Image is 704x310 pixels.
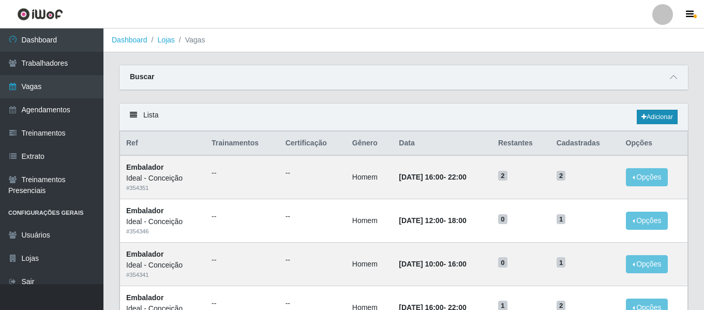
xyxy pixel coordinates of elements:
[492,131,550,156] th: Restantes
[637,110,678,124] a: Adicionar
[286,168,340,179] ul: --
[157,36,174,44] a: Lojas
[212,168,273,179] ul: --
[346,155,393,199] td: Homem
[175,35,205,46] li: Vagas
[557,257,566,268] span: 1
[393,131,492,156] th: Data
[112,36,147,44] a: Dashboard
[279,131,346,156] th: Certificação
[286,298,340,309] ul: --
[126,260,199,271] div: Ideal - Conceição
[448,260,467,268] time: 16:00
[448,216,467,225] time: 18:00
[557,171,566,181] span: 2
[626,255,668,273] button: Opções
[399,173,466,181] strong: -
[120,131,205,156] th: Ref
[498,257,507,268] span: 0
[212,255,273,265] ul: --
[126,250,163,258] strong: Embalador
[399,260,443,268] time: [DATE] 10:00
[286,255,340,265] ul: --
[626,212,668,230] button: Opções
[498,171,507,181] span: 2
[126,293,163,302] strong: Embalador
[399,173,443,181] time: [DATE] 16:00
[103,28,704,52] nav: breadcrumb
[346,131,393,156] th: Gênero
[212,211,273,222] ul: --
[286,211,340,222] ul: --
[346,199,393,243] td: Homem
[17,8,63,21] img: CoreUI Logo
[126,216,199,227] div: Ideal - Conceição
[205,131,279,156] th: Trainamentos
[399,216,443,225] time: [DATE] 12:00
[126,163,163,171] strong: Embalador
[126,271,199,279] div: # 354341
[448,173,467,181] time: 22:00
[126,206,163,215] strong: Embalador
[346,242,393,286] td: Homem
[126,173,199,184] div: Ideal - Conceição
[550,131,620,156] th: Cadastradas
[399,216,466,225] strong: -
[212,298,273,309] ul: --
[557,214,566,225] span: 1
[126,184,199,193] div: # 354351
[399,260,466,268] strong: -
[130,72,154,81] strong: Buscar
[620,131,688,156] th: Opções
[126,227,199,236] div: # 354346
[498,214,507,225] span: 0
[626,168,668,186] button: Opções
[119,104,688,131] div: Lista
